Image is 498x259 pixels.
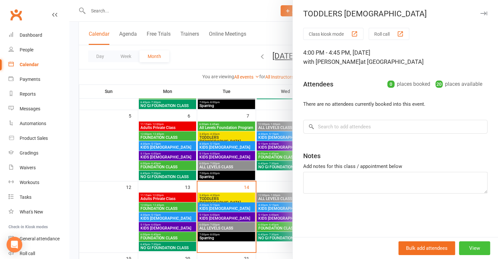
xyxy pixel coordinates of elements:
a: Payments [9,72,69,87]
div: 4:00 PM - 4:45 PM, [DATE] [303,48,488,66]
a: Messages [9,102,69,116]
div: TODDLERS [DEMOGRAPHIC_DATA] [293,9,498,18]
span: at [GEOGRAPHIC_DATA] [360,58,424,65]
a: Workouts [9,175,69,190]
button: Roll call [369,28,409,40]
a: Tasks [9,190,69,205]
div: Attendees [303,80,333,89]
a: Waivers [9,160,69,175]
div: What's New [20,209,43,214]
div: Automations [20,121,46,126]
div: Add notes for this class / appointment below [303,162,488,170]
li: There are no attendees currently booked into this event. [303,100,488,108]
div: Reports [20,91,36,97]
input: Search to add attendees [303,120,488,134]
div: General attendance [20,236,60,241]
div: Open Intercom Messenger [7,237,22,252]
a: Clubworx [8,7,24,23]
a: What's New [9,205,69,219]
span: with [PERSON_NAME] [303,58,360,65]
a: People [9,43,69,57]
div: People [20,47,33,52]
div: Roll call [20,251,35,256]
div: Payments [20,77,40,82]
button: Class kiosk mode [303,28,363,40]
a: General attendance kiosk mode [9,231,69,246]
a: Calendar [9,57,69,72]
div: 0 [387,81,395,88]
button: View [459,241,490,255]
div: Tasks [20,194,31,200]
div: Calendar [20,62,39,67]
a: Automations [9,116,69,131]
a: Product Sales [9,131,69,146]
div: 20 [435,81,443,88]
div: Workouts [20,180,39,185]
a: Gradings [9,146,69,160]
div: Messages [20,106,40,111]
div: Gradings [20,150,38,156]
a: Reports [9,87,69,102]
a: Dashboard [9,28,69,43]
div: Notes [303,151,321,160]
div: places available [435,80,482,89]
button: Bulk add attendees [398,241,455,255]
div: Dashboard [20,32,42,38]
div: Waivers [20,165,36,170]
div: places booked [387,80,430,89]
div: Product Sales [20,136,48,141]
